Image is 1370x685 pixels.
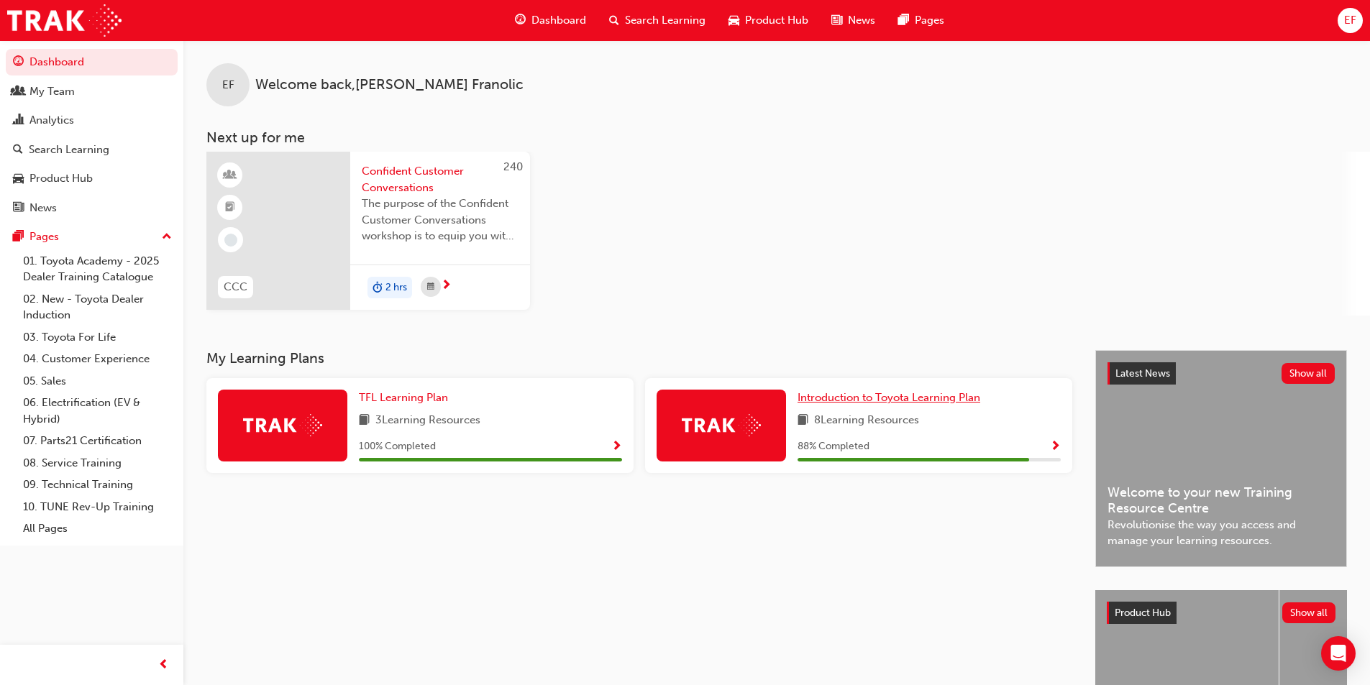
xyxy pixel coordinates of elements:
[158,656,169,674] span: prev-icon
[1115,607,1171,619] span: Product Hub
[362,196,519,244] span: The purpose of the Confident Customer Conversations workshop is to equip you with tools to commun...
[1108,362,1335,385] a: Latest NewsShow all
[6,195,178,221] a: News
[831,12,842,29] span: news-icon
[17,392,178,430] a: 06. Electrification (EV & Hybrid)
[17,474,178,496] a: 09. Technical Training
[717,6,820,35] a: car-iconProduct Hub
[13,231,24,244] span: pages-icon
[29,112,74,129] div: Analytics
[1344,12,1356,29] span: EF
[915,12,944,29] span: Pages
[243,414,322,436] img: Trak
[13,56,24,69] span: guage-icon
[1108,517,1335,549] span: Revolutionise the way you access and manage your learning resources.
[359,391,448,404] span: TFL Learning Plan
[13,114,24,127] span: chart-icon
[13,144,23,157] span: search-icon
[7,4,122,37] img: Trak
[625,12,705,29] span: Search Learning
[17,250,178,288] a: 01. Toyota Academy - 2025 Dealer Training Catalogue
[1282,602,1336,623] button: Show all
[798,391,980,404] span: Introduction to Toyota Learning Plan
[6,137,178,163] a: Search Learning
[225,166,235,185] span: learningResourceType_INSTRUCTOR_LED-icon
[359,412,370,430] span: book-icon
[255,77,524,93] span: Welcome back , [PERSON_NAME] Franolic
[29,200,57,216] div: News
[17,452,178,474] a: 08. Service Training
[29,170,93,187] div: Product Hub
[611,438,622,456] button: Show Progress
[1050,438,1061,456] button: Show Progress
[1095,350,1347,567] a: Latest NewsShow allWelcome to your new Training Resource CentreRevolutionise the way you access a...
[359,390,454,406] a: TFL Learning Plan
[13,86,24,98] span: people-icon
[887,6,956,35] a: pages-iconPages
[362,163,519,196] span: Confident Customer Conversations
[814,412,919,430] span: 8 Learning Resources
[375,412,480,430] span: 3 Learning Resources
[798,412,808,430] span: book-icon
[611,441,622,454] span: Show Progress
[29,142,109,158] div: Search Learning
[359,438,436,455] span: 100 % Completed
[427,278,434,296] span: calendar-icon
[224,234,237,247] span: learningRecordVerb_NONE-icon
[6,49,178,75] a: Dashboard
[206,152,530,310] a: 240CCCConfident Customer ConversationsThe purpose of the Confident Customer Conversations worksho...
[1321,636,1356,671] div: Open Intercom Messenger
[6,224,178,250] button: Pages
[162,228,172,247] span: up-icon
[798,438,869,455] span: 88 % Completed
[682,414,761,436] img: Trak
[373,278,383,297] span: duration-icon
[1282,363,1335,384] button: Show all
[224,279,247,295] span: CCC
[29,229,59,245] div: Pages
[729,12,739,29] span: car-icon
[441,280,452,293] span: next-icon
[531,12,586,29] span: Dashboard
[29,83,75,100] div: My Team
[17,496,178,518] a: 10. TUNE Rev-Up Training
[17,370,178,392] a: 05. Sales
[609,12,619,29] span: search-icon
[598,6,717,35] a: search-iconSearch Learning
[848,12,875,29] span: News
[503,160,523,173] span: 240
[13,202,24,215] span: news-icon
[183,129,1370,146] h3: Next up for me
[17,430,178,452] a: 07. Parts21 Certification
[17,348,178,370] a: 04. Customer Experience
[1338,8,1363,33] button: EF
[6,78,178,105] a: My Team
[17,288,178,326] a: 02. New - Toyota Dealer Induction
[503,6,598,35] a: guage-iconDashboard
[17,518,178,540] a: All Pages
[13,173,24,185] span: car-icon
[6,107,178,134] a: Analytics
[1115,367,1170,380] span: Latest News
[6,46,178,224] button: DashboardMy TeamAnalyticsSearch LearningProduct HubNews
[17,326,178,349] a: 03. Toyota For Life
[385,280,407,296] span: 2 hrs
[222,77,234,93] span: EF
[820,6,887,35] a: news-iconNews
[206,350,1072,367] h3: My Learning Plans
[225,198,235,217] span: booktick-icon
[1050,441,1061,454] span: Show Progress
[6,165,178,192] a: Product Hub
[798,390,986,406] a: Introduction to Toyota Learning Plan
[898,12,909,29] span: pages-icon
[1108,484,1335,517] span: Welcome to your new Training Resource Centre
[515,12,526,29] span: guage-icon
[745,12,808,29] span: Product Hub
[1107,602,1335,625] a: Product HubShow all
